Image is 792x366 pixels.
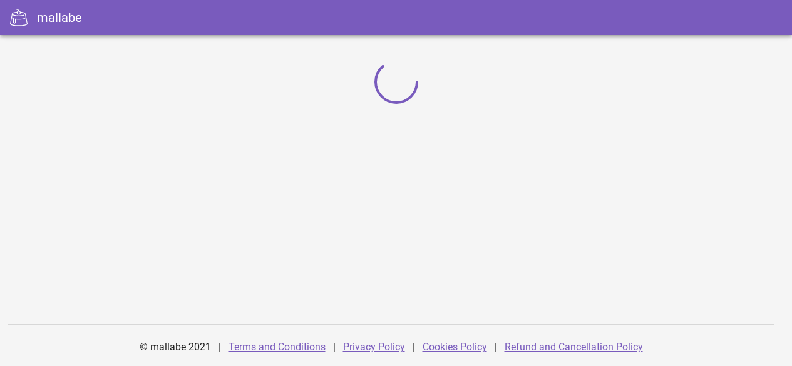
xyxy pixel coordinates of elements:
[505,341,643,353] a: Refund and Cancellation Policy
[333,332,336,362] div: |
[413,332,415,362] div: |
[343,341,405,353] a: Privacy Policy
[37,8,82,27] div: mallabe
[132,332,219,362] div: © mallabe 2021
[219,332,221,362] div: |
[229,341,326,353] a: Terms and Conditions
[423,341,487,353] a: Cookies Policy
[495,332,497,362] div: |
